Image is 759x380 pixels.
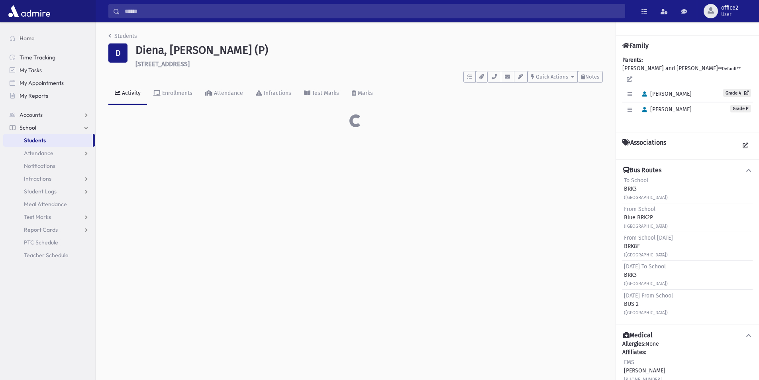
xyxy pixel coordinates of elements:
span: Infractions [24,175,51,182]
span: [PERSON_NAME] [639,91,692,97]
button: Notes [578,71,603,83]
span: My Appointments [20,79,64,87]
a: Attendance [3,147,95,159]
b: Affiliates: [622,349,646,356]
div: BRK3 [624,176,668,201]
span: Accounts [20,111,43,118]
a: Infractions [3,172,95,185]
span: My Tasks [20,67,42,74]
a: School [3,121,95,134]
div: Activity [120,90,141,96]
div: [PERSON_NAME] and [PERSON_NAME] [622,56,753,126]
div: Marks [356,90,373,96]
a: My Tasks [3,64,95,77]
span: My Reports [20,92,48,99]
a: Student Logs [3,185,95,198]
span: office2 [721,5,738,11]
a: Students [3,134,93,147]
a: Infractions [249,83,298,105]
h6: [STREET_ADDRESS] [135,60,603,68]
div: Attendance [212,90,243,96]
span: User [721,11,738,18]
h4: Bus Routes [623,166,661,175]
span: Teacher Schedule [24,252,69,259]
span: Report Cards [24,226,58,233]
a: Students [108,33,137,39]
a: Accounts [3,108,95,121]
span: Grade P [730,105,751,112]
div: Test Marks [310,90,339,96]
span: Notifications [24,162,55,169]
a: PTC Schedule [3,236,95,249]
span: Quick Actions [536,74,568,80]
a: Test Marks [298,83,345,105]
a: Attendance [199,83,249,105]
h1: Diena, [PERSON_NAME] (P) [135,43,603,57]
h4: Family [622,42,649,49]
small: ([GEOGRAPHIC_DATA]) [624,281,668,286]
a: My Appointments [3,77,95,89]
span: EMS [624,359,634,366]
span: [PERSON_NAME] [639,106,692,113]
span: PTC Schedule [24,239,58,246]
span: Home [20,35,35,42]
a: Test Marks [3,211,95,223]
span: Meal Attendance [24,201,67,208]
a: Teacher Schedule [3,249,95,262]
div: BRK3 [624,262,668,287]
span: [DATE] From School [624,292,673,299]
a: View all Associations [738,139,753,153]
a: Activity [108,83,147,105]
a: Marks [345,83,379,105]
a: Report Cards [3,223,95,236]
span: Students [24,137,46,144]
button: Quick Actions [528,71,578,83]
b: Allergies: [622,341,645,347]
small: ([GEOGRAPHIC_DATA]) [624,252,668,258]
img: AdmirePro [6,3,52,19]
small: ([GEOGRAPHIC_DATA]) [624,224,668,229]
span: Attendance [24,150,53,157]
nav: breadcrumb [108,32,137,43]
input: Search [120,4,625,18]
a: Time Tracking [3,51,95,64]
a: Meal Attendance [3,198,95,211]
a: Home [3,32,95,45]
a: Notifications [3,159,95,172]
small: ([GEOGRAPHIC_DATA]) [624,310,668,315]
span: Test Marks [24,213,51,221]
span: Student Logs [24,188,57,195]
div: BUS 2 [624,291,673,317]
span: From School [DATE] [624,234,673,241]
div: Enrollments [161,90,192,96]
a: My Reports [3,89,95,102]
div: D [108,43,127,63]
button: Medical [622,331,753,340]
span: School [20,124,36,131]
span: Time Tracking [20,54,55,61]
div: BRK8F [624,234,673,259]
span: From School [624,206,655,213]
div: Infractions [262,90,291,96]
span: To School [624,177,648,184]
div: Blue BRK2P [624,205,668,230]
b: Parents: [622,57,643,63]
small: ([GEOGRAPHIC_DATA]) [624,195,668,200]
a: Grade 4 [723,89,751,97]
h4: Medical [623,331,653,340]
a: Enrollments [147,83,199,105]
span: Notes [585,74,599,80]
h4: Associations [622,139,666,153]
span: [DATE] To School [624,263,666,270]
button: Bus Routes [622,166,753,175]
